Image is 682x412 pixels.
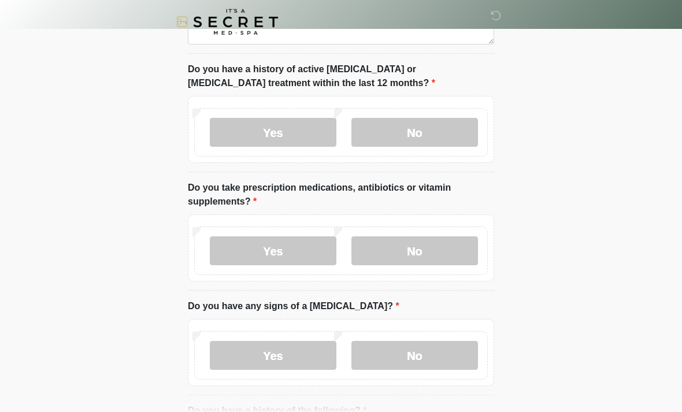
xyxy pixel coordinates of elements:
img: It's A Secret Med Spa Logo [176,9,278,35]
label: No [351,341,478,370]
label: No [351,118,478,147]
label: No [351,236,478,265]
label: Yes [210,341,336,370]
label: Yes [210,236,336,265]
label: Yes [210,118,336,147]
label: Do you have a history of active [MEDICAL_DATA] or [MEDICAL_DATA] treatment within the last 12 mon... [188,62,494,90]
label: Do you take prescription medications, antibiotics or vitamin supplements? [188,181,494,209]
label: Do you have any signs of a [MEDICAL_DATA]? [188,299,399,313]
